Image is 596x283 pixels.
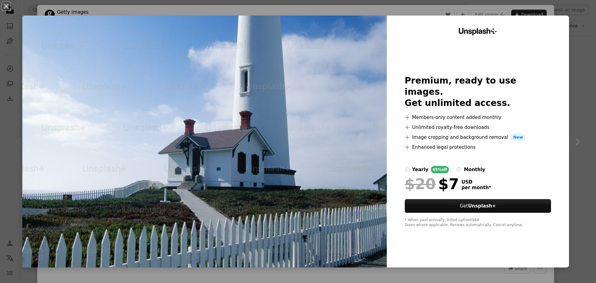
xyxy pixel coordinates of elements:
div: * When paid annually, billed upfront $84 Taxes where applicable. Renews automatically. Cancel any... [405,218,551,228]
button: GetUnsplash+ [405,199,551,213]
div: yearly [412,166,428,173]
input: yearly65%off [405,167,410,172]
li: Image cropping and background removal [405,134,551,141]
span: $20 [405,176,436,192]
li: Unlimited royalty-free downloads [405,124,551,131]
li: Enhanced legal protections [405,144,551,151]
span: New [511,134,526,141]
h2: Premium, ready to use images. Get unlimited access. [405,75,551,109]
div: monthly [464,166,485,173]
div: 65% off [431,166,449,173]
input: monthly [456,167,461,172]
li: Members-only content added monthly [405,114,551,121]
strong: Unsplash+ [468,203,496,209]
span: per month * [462,185,491,190]
span: USD [462,179,491,185]
div: $7 [405,176,459,192]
